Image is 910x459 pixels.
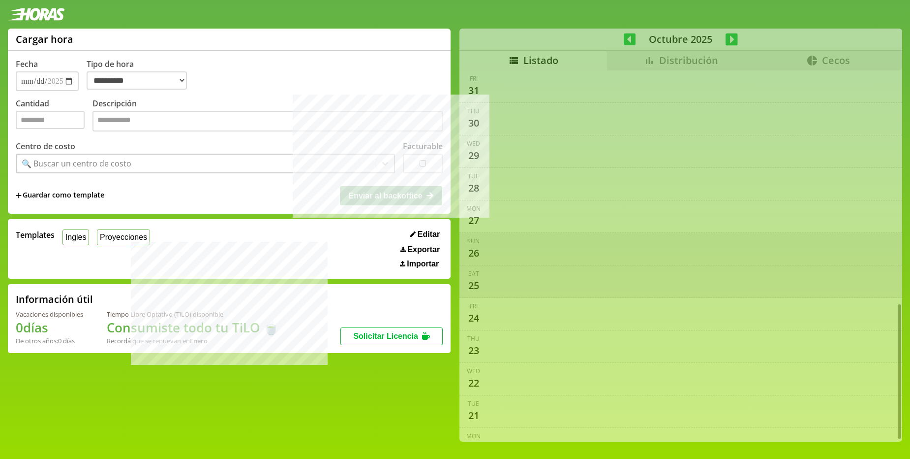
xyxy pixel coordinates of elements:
[403,141,443,152] label: Facturable
[16,190,22,201] span: +
[407,260,439,268] span: Importar
[16,319,83,336] h1: 0 días
[407,229,443,239] button: Editar
[87,71,187,90] select: Tipo de hora
[353,332,418,340] span: Solicitar Licencia
[340,328,443,345] button: Solicitar Licencia
[16,98,92,134] label: Cantidad
[8,8,65,21] img: logotipo
[107,319,279,336] h1: Consumiste todo tu TiLO 🍵
[87,59,195,91] label: Tipo de hora
[22,158,131,169] div: 🔍 Buscar un centro de costo
[16,33,73,46] h1: Cargar hora
[16,141,75,152] label: Centro de costo
[16,229,55,240] span: Templates
[16,111,85,129] input: Cantidad
[16,59,38,69] label: Fecha
[107,336,279,345] div: Recordá que se renuevan en
[190,336,208,345] b: Enero
[97,229,150,245] button: Proyecciones
[16,310,83,319] div: Vacaciones disponibles
[92,98,443,134] label: Descripción
[418,230,440,239] span: Editar
[92,111,443,131] textarea: Descripción
[16,336,83,345] div: De otros años: 0 días
[62,229,89,245] button: Ingles
[397,245,443,255] button: Exportar
[107,310,279,319] div: Tiempo Libre Optativo (TiLO) disponible
[16,190,104,201] span: +Guardar como template
[407,245,440,254] span: Exportar
[16,293,93,306] h2: Información útil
